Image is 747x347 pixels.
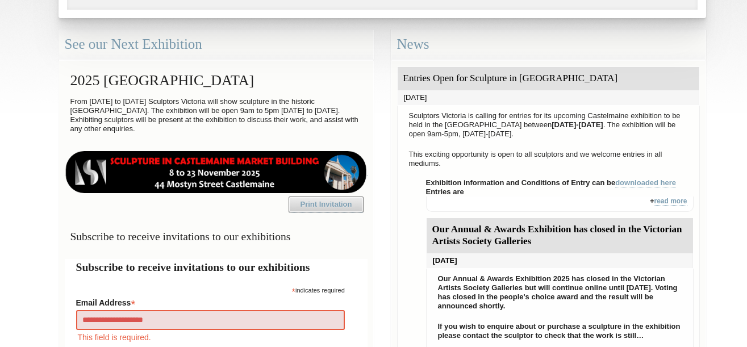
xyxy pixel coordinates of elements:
[76,259,356,275] h2: Subscribe to receive invitations to our exhibitions
[398,67,699,90] div: Entries Open for Sculpture in [GEOGRAPHIC_DATA]
[426,197,694,212] div: +
[427,253,693,268] div: [DATE]
[65,66,368,94] h2: 2025 [GEOGRAPHIC_DATA]
[59,30,374,60] div: See our Next Exhibition
[65,225,368,248] h3: Subscribe to receive invitations to our exhibitions
[391,30,706,60] div: News
[403,108,694,141] p: Sculptors Victoria is calling for entries for its upcoming Castelmaine exhibition to be held in t...
[552,120,603,129] strong: [DATE]-[DATE]
[76,331,345,344] div: This field is required.
[432,319,687,343] p: If you wish to enquire about or purchase a sculpture in the exhibition please contact the sculpto...
[398,90,699,105] div: [DATE]
[76,295,345,308] label: Email Address
[289,197,364,212] a: Print Invitation
[427,218,693,253] div: Our Annual & Awards Exhibition has closed in the Victorian Artists Society Galleries
[65,151,368,193] img: castlemaine-ldrbd25v2.png
[403,147,694,171] p: This exciting opportunity is open to all sculptors and we welcome entries in all mediums.
[65,94,368,136] p: From [DATE] to [DATE] Sculptors Victoria will show sculpture in the historic [GEOGRAPHIC_DATA]. T...
[432,271,687,313] p: Our Annual & Awards Exhibition 2025 has closed in the Victorian Artists Society Galleries but wil...
[615,178,676,187] a: downloaded here
[76,284,345,295] div: indicates required
[654,197,687,206] a: read more
[426,178,677,187] strong: Exhibition information and Conditions of Entry can be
